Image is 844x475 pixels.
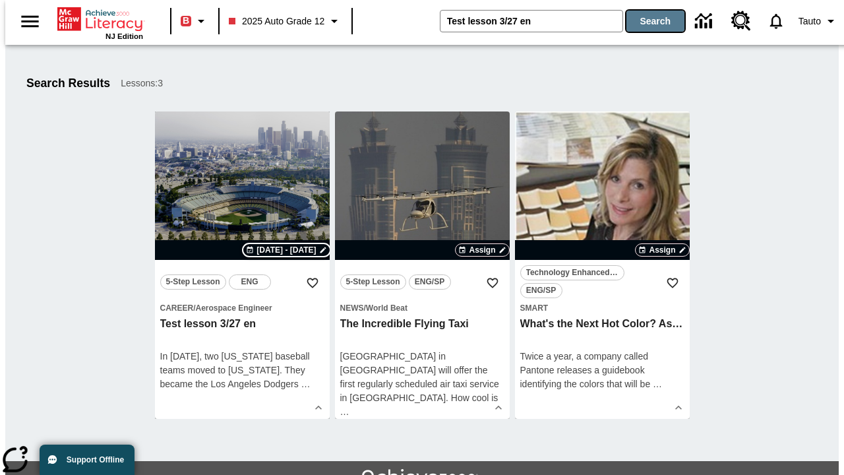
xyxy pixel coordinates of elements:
[241,275,258,289] span: ENG
[155,111,330,419] div: lesson details
[520,265,624,280] button: Technology Enhanced Item
[340,303,364,313] span: News
[243,244,329,256] button: Sep 08 - Sep 08 Choose Dates
[649,244,675,256] span: Assign
[346,275,400,289] span: 5-Step Lesson
[340,301,504,315] span: Topic: News/World Beat
[175,9,214,33] button: Boost Class color is red. Change class color
[67,455,124,464] span: Support Offline
[11,2,49,41] button: Open side menu
[520,301,684,315] span: Topic: Smart/null
[793,9,844,33] button: Profile/Settings
[340,350,504,419] div: [GEOGRAPHIC_DATA] in [GEOGRAPHIC_DATA] will offer the first regularly scheduled air taxi service ...
[160,350,324,391] div: In [DATE], two [US_STATE] baseball teams moved to [US_STATE]. They became the Los Angeles Dodgers
[121,77,163,90] span: Lessons : 3
[26,77,110,90] h1: Search Results
[183,13,189,29] span: B
[520,317,684,331] h3: What's the Next Hot Color? Ask Pantone
[526,284,556,298] span: ENG/SP
[723,3,759,39] a: Resource Center, Will open in new tab
[160,303,194,313] span: Career
[626,11,684,32] button: Search
[160,301,324,315] span: Topic: Career/Aerospace Engineer
[415,275,444,289] span: ENG/SP
[229,15,324,28] span: 2025 Auto Grade 12
[193,303,195,313] span: /
[160,317,324,331] h3: Test lesson 3/27 en
[409,274,451,290] button: ENG/SP
[481,271,504,295] button: Add to Favorites
[669,398,688,418] button: Show Details
[57,5,143,40] div: Home
[661,271,684,295] button: Add to Favorites
[166,275,220,289] span: 5-Step Lesson
[256,244,316,256] span: [DATE] - [DATE]
[340,317,504,331] h3: The Incredible Flying Taxi
[309,398,328,418] button: Show Details
[520,350,684,391] div: Twice a year, a company called Pantone releases a guidebook identifying the colors that will be
[196,303,272,313] span: Aerospace Engineer
[364,303,366,313] span: /
[105,32,143,40] span: NJ Edition
[515,111,690,419] div: lesson details
[57,6,143,32] a: Home
[635,243,689,257] button: Assign Choose Dates
[40,445,135,475] button: Support Offline
[340,274,406,290] button: 5-Step Lesson
[229,274,271,290] button: ENG
[366,303,407,313] span: World Beat
[799,15,821,28] span: Tauto
[301,271,324,295] button: Add to Favorites
[759,4,793,38] a: Notifications
[455,243,509,257] button: Assign Choose Dates
[469,244,495,256] span: Assign
[335,111,510,419] div: lesson details
[687,3,723,40] a: Data Center
[520,303,549,313] span: Smart
[653,379,662,389] span: …
[224,9,347,33] button: Class: 2025 Auto Grade 12, Select your class
[526,266,618,280] span: Technology Enhanced Item
[301,379,311,389] span: …
[520,283,562,298] button: ENG/SP
[440,11,622,32] input: search field
[489,398,508,418] button: Show Details
[160,274,226,290] button: 5-Step Lesson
